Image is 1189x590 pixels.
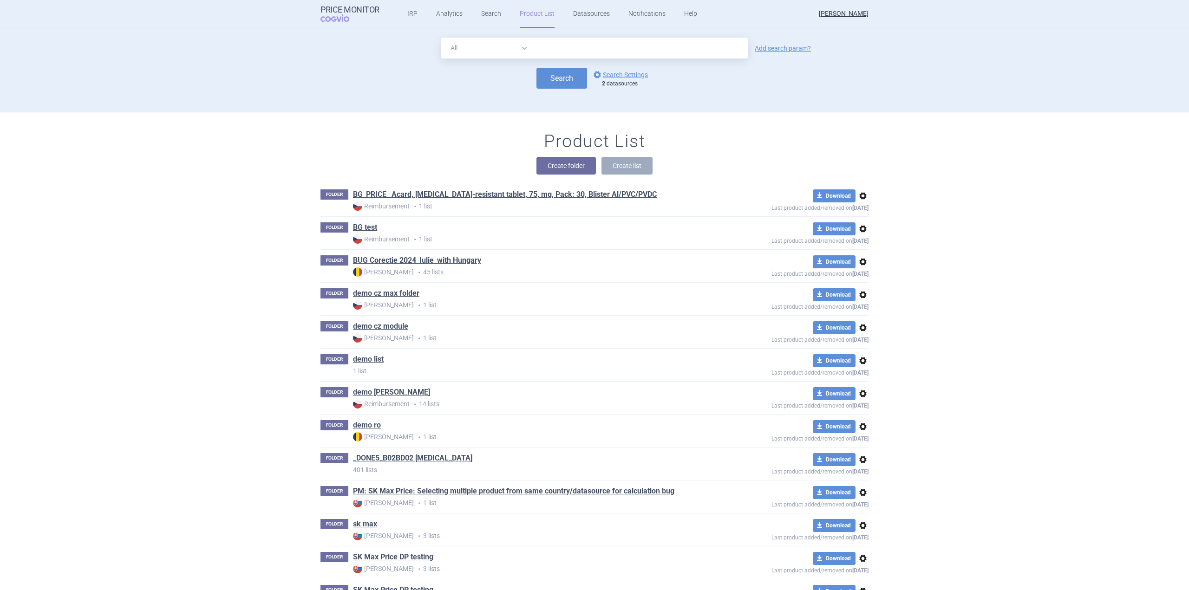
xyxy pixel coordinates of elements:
[320,14,362,22] span: COGVIO
[813,552,856,565] button: Download
[353,333,362,343] img: CZ
[353,564,414,573] strong: [PERSON_NAME]
[353,531,414,540] strong: [PERSON_NAME]
[704,400,869,409] p: Last product added/removed on
[813,387,856,400] button: Download
[592,69,648,80] a: Search Settings
[320,420,348,430] p: FOLDER
[353,267,362,277] img: RO
[410,202,419,211] i: •
[414,499,423,508] i: •
[353,189,657,200] a: BG_PRICE_ Acard, [MEDICAL_DATA]-resistant tablet, 75, mg, Pack: 30, Blister Al/PVC/PVDC
[813,519,856,532] button: Download
[353,519,377,531] h1: sk max
[755,45,811,52] a: Add search param?
[852,337,869,343] strong: [DATE]
[353,387,430,397] a: demo [PERSON_NAME]
[410,400,419,409] i: •
[320,354,348,364] p: FOLDER
[353,333,414,343] strong: [PERSON_NAME]
[353,387,430,399] h1: demo reim
[353,531,704,541] p: 3 lists
[320,552,348,562] p: FOLDER
[353,354,384,364] a: demo list
[704,499,869,508] p: Last product added/removed on
[704,202,869,211] p: Last product added/removed on
[353,432,704,442] p: 1 list
[704,235,869,244] p: Last product added/removed on
[852,238,869,244] strong: [DATE]
[353,333,704,343] p: 1 list
[353,201,410,211] strong: Reimbursement
[353,354,384,366] h1: demo list
[320,519,348,529] p: FOLDER
[414,334,423,343] i: •
[602,80,653,88] div: datasources
[353,486,674,496] a: PM: SK Max Price: Selecting multiple product from same country/datasource for calculation bug
[353,300,362,310] img: CZ
[353,321,408,331] a: demo cz module
[353,222,377,233] a: BG test
[353,465,704,474] p: 401 lists
[410,235,419,244] i: •
[353,201,704,211] p: 1 list
[353,453,472,463] a: _DONE5_B02BD02 [MEDICAL_DATA]
[353,267,414,277] strong: [PERSON_NAME]
[353,420,381,432] h1: demo ro
[813,486,856,499] button: Download
[813,420,856,433] button: Download
[320,222,348,233] p: FOLDER
[852,567,869,574] strong: [DATE]
[353,288,419,298] a: demo cz max folder
[852,304,869,310] strong: [DATE]
[353,498,414,507] strong: [PERSON_NAME]
[353,564,704,574] p: 3 lists
[704,334,869,343] p: Last product added/removed on
[320,189,348,200] p: FOLDER
[414,564,423,574] i: •
[353,300,414,310] strong: [PERSON_NAME]
[852,271,869,277] strong: [DATE]
[353,552,433,564] h1: SK Max Price DP testing
[353,300,704,310] p: 1 list
[704,565,869,574] p: Last product added/removed on
[353,234,410,244] strong: Reimbursement
[320,288,348,298] p: FOLDER
[852,534,869,541] strong: [DATE]
[353,552,433,562] a: SK Max Price DP testing
[414,301,423,310] i: •
[704,466,869,475] p: Last product added/removed on
[353,366,704,376] p: 1 list
[704,268,869,277] p: Last product added/removed on
[813,453,856,466] button: Download
[704,301,869,310] p: Last product added/removed on
[813,321,856,334] button: Download
[353,201,362,211] img: CZ
[601,157,653,175] button: Create list
[353,288,419,300] h1: demo cz max folder
[353,498,362,507] img: SK
[353,255,481,266] a: BUG Corectie 2024_Iulie_with Hungary
[353,498,704,508] p: 1 list
[414,433,423,442] i: •
[353,255,481,267] h1: BUG Corectie 2024_Iulie_with Hungary
[414,532,423,541] i: •
[353,234,362,244] img: CZ
[353,453,472,465] h1: _DONE5_B02BD02 COAGULATION FACTOR VIII
[704,532,869,541] p: Last product added/removed on
[602,80,605,87] strong: 2
[353,399,704,409] p: 14 lists
[353,564,362,573] img: SK
[544,131,645,152] h1: Product List
[813,189,856,202] button: Download
[353,432,414,441] strong: [PERSON_NAME]
[852,435,869,442] strong: [DATE]
[353,222,377,234] h1: BG test
[353,234,704,244] p: 1 list
[353,519,377,529] a: sk max
[704,367,869,376] p: Last product added/removed on
[320,321,348,331] p: FOLDER
[353,267,704,277] p: 45 lists
[320,486,348,496] p: FOLDER
[813,222,856,235] button: Download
